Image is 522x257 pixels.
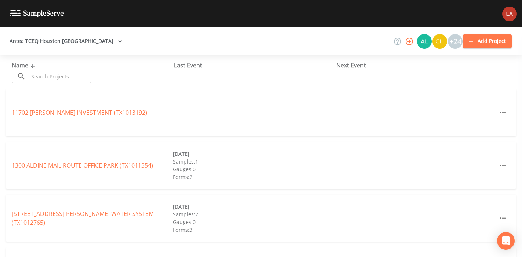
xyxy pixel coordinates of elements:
[173,150,334,158] div: [DATE]
[10,10,64,17] img: logo
[463,34,512,48] button: Add Project
[29,70,91,83] input: Search Projects
[448,34,463,49] div: +24
[7,34,125,48] button: Antea TCEQ Houston [GEOGRAPHIC_DATA]
[173,158,334,165] div: Samples: 1
[12,109,147,117] a: 11702 [PERSON_NAME] INVESTMENT (TX1013192)
[432,34,447,49] img: c74b8b8b1c7a9d34f67c5e0ca157ed15
[417,34,432,49] div: Alaina Hahn
[497,232,515,250] div: Open Intercom Messenger
[417,34,432,49] img: 30a13df2a12044f58df5f6b7fda61338
[12,210,154,227] a: [STREET_ADDRESS][PERSON_NAME] WATER SYSTEM (TX1012765)
[173,203,334,210] div: [DATE]
[432,34,447,49] div: Charles Medina
[12,161,153,169] a: 1300 ALDINE MAIL ROUTE OFFICE PARK (TX1011354)
[12,61,37,69] span: Name
[336,61,499,70] div: Next Event
[173,165,334,173] div: Gauges: 0
[174,61,336,70] div: Last Event
[173,218,334,226] div: Gauges: 0
[502,7,517,21] img: cf6e799eed601856facf0d2563d1856d
[173,173,334,181] div: Forms: 2
[173,210,334,218] div: Samples: 2
[173,226,334,234] div: Forms: 3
